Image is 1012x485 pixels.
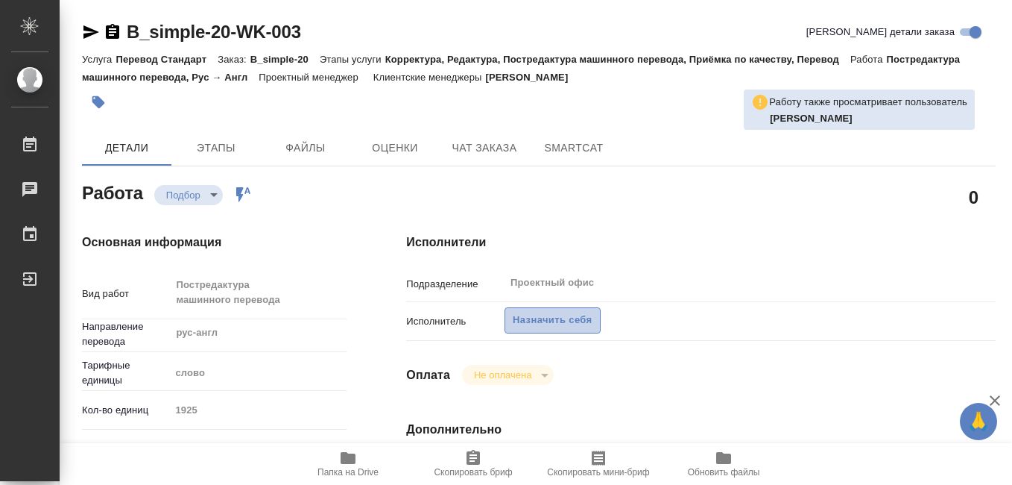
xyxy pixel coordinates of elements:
button: Скопировать ссылку [104,23,121,41]
button: 🙏 [960,403,997,440]
p: Кол-во единиц [82,403,170,418]
p: Услуга [82,54,116,65]
h4: Дополнительно [406,421,996,439]
button: Папка на Drive [285,443,411,485]
button: Обновить файлы [661,443,786,485]
h4: Основная информация [82,234,347,251]
p: Тарифные единицы [82,358,170,388]
p: Вид работ [82,287,170,301]
p: [PERSON_NAME] [486,72,580,83]
button: Назначить себя [505,307,600,334]
h4: Исполнители [406,234,996,251]
div: Подбор [154,185,223,205]
span: Скопировать бриф [434,467,512,478]
p: Клиентские менеджеры [373,72,486,83]
p: Проектный менеджер [259,72,361,83]
span: Этапы [180,139,252,157]
h4: Оплата [406,366,450,384]
p: Работа [850,54,887,65]
span: Папка на Drive [317,467,379,478]
button: Скопировать бриф [411,443,536,485]
a: B_simple-20-WK-003 [127,22,301,42]
div: Подбор [462,365,554,385]
h2: Работа [82,178,143,205]
p: Корректура, Редактура, Постредактура машинного перевода, Приёмка по качеству, Перевод [385,54,850,65]
span: Чат заказа [449,139,520,157]
p: Перевод Стандарт [116,54,218,65]
button: Скопировать мини-бриф [536,443,661,485]
p: Мангул Анна [770,111,967,126]
span: 🙏 [966,406,991,437]
div: слово [170,360,347,386]
input: Пустое поле [170,399,347,421]
button: Не оплачена [469,369,536,381]
span: Скопировать мини-бриф [547,467,649,478]
b: [PERSON_NAME] [770,113,853,124]
p: Исполнитель [406,314,505,329]
p: Общая тематика [82,442,170,457]
p: Заказ: [218,54,250,65]
div: Техника [170,436,347,462]
p: Направление перевода [82,319,170,349]
span: [PERSON_NAME] детали заказа [806,25,955,40]
button: Скопировать ссылку для ЯМессенджера [82,23,100,41]
span: SmartCat [538,139,610,157]
span: Обновить файлы [688,467,760,478]
p: Работу также просматривает пользователь [769,95,967,110]
p: B_simple-20 [250,54,320,65]
span: Файлы [270,139,341,157]
h2: 0 [969,184,978,210]
span: Детали [91,139,162,157]
span: Оценки [359,139,431,157]
span: Назначить себя [513,312,592,329]
p: Подразделение [406,277,505,292]
button: Добавить тэг [82,86,115,119]
button: Подбор [162,189,205,201]
p: Этапы услуги [320,54,385,65]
